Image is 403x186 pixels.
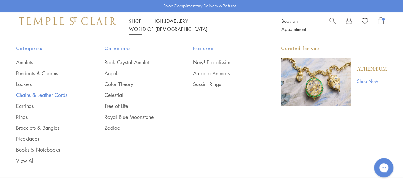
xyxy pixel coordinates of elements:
[329,17,336,33] a: Search
[164,3,236,9] p: Enjoy Complimentary Delivery & Returns
[16,44,79,52] span: Categories
[16,135,79,142] a: Necklaces
[193,70,256,77] a: Arcadia Animals
[105,124,167,131] a: Zodiac
[16,70,79,77] a: Pendants & Charms
[16,102,79,110] a: Earrings
[151,18,188,24] a: High JewelleryHigh Jewellery
[105,92,167,99] a: Celestial
[105,70,167,77] a: Angels
[129,26,207,32] a: World of [DEMOGRAPHIC_DATA]World of [DEMOGRAPHIC_DATA]
[357,77,387,84] a: Shop Now
[129,18,142,24] a: ShopShop
[16,157,79,164] a: View All
[16,113,79,120] a: Rings
[19,17,116,25] img: Temple St. Clair
[281,18,306,32] a: Book an Appointment
[16,81,79,88] a: Lockets
[362,17,368,27] a: View Wishlist
[105,44,167,52] span: Collections
[105,59,167,66] a: Rock Crystal Amulet
[105,81,167,88] a: Color Theory
[378,17,384,33] a: Open Shopping Bag
[105,113,167,120] a: Royal Blue Moonstone
[281,44,387,52] p: Curated for you
[16,146,79,153] a: Books & Notebooks
[105,102,167,110] a: Tree of Life
[16,59,79,66] a: Amulets
[16,124,79,131] a: Bracelets & Bangles
[193,44,256,52] span: Featured
[371,156,397,180] iframe: Gorgias live chat messenger
[193,59,256,66] a: New! Piccolissimi
[129,17,267,33] nav: Main navigation
[357,66,387,73] a: Athenæum
[16,92,79,99] a: Chains & Leather Cords
[193,81,256,88] a: Sassini Rings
